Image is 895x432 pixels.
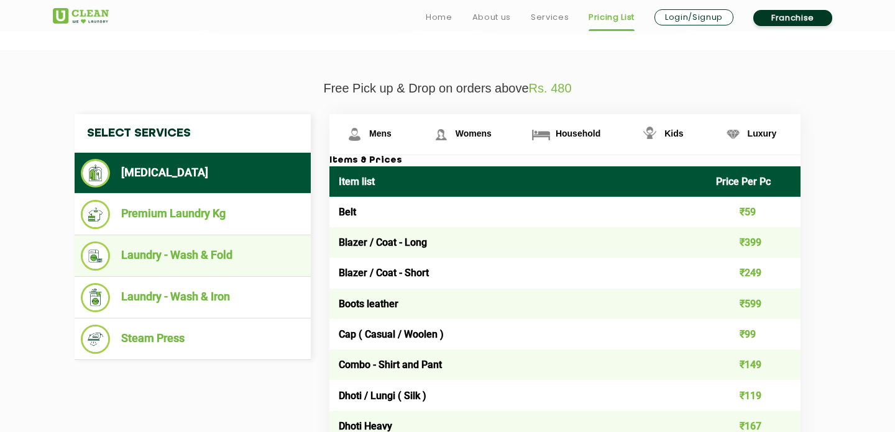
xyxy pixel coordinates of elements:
[589,10,635,25] a: Pricing List
[81,241,305,271] li: Laundry - Wash & Fold
[53,81,842,96] p: Free Pick up & Drop on orders above
[329,197,707,227] td: Belt
[748,128,777,138] span: Luxury
[707,380,801,410] td: ₹119
[81,159,110,187] img: Dry Cleaning
[329,155,801,166] h3: Items & Prices
[81,200,110,229] img: Premium Laundry Kg
[329,166,707,197] th: Item list
[329,349,707,380] td: Combo - Shirt and Pant
[556,128,600,138] span: Household
[81,200,305,229] li: Premium Laundry Kg
[707,319,801,349] td: ₹99
[81,241,110,271] img: Laundry - Wash & Fold
[329,319,707,349] td: Cap ( Casual / Woolen )
[426,10,452,25] a: Home
[430,124,452,145] img: Womens
[81,159,305,187] li: [MEDICAL_DATA]
[707,349,801,380] td: ₹149
[81,283,110,312] img: Laundry - Wash & Iron
[472,10,511,25] a: About us
[329,227,707,258] td: Blazer / Coat - Long
[81,325,110,354] img: Steam Press
[753,10,832,26] a: Franchise
[329,289,707,319] td: Boots leather
[531,10,569,25] a: Services
[75,114,311,153] h4: Select Services
[707,197,801,227] td: ₹59
[344,124,365,145] img: Mens
[707,166,801,197] th: Price Per Pc
[456,128,492,138] span: Womens
[707,258,801,288] td: ₹249
[722,124,744,145] img: Luxury
[529,81,572,95] span: Rs. 480
[707,289,801,319] td: ₹599
[329,258,707,288] td: Blazer / Coat - Short
[707,227,801,258] td: ₹399
[81,325,305,354] li: Steam Press
[53,8,109,24] img: UClean Laundry and Dry Cleaning
[369,128,392,138] span: Mens
[664,128,683,138] span: Kids
[329,380,707,410] td: Dhoti / Lungi ( Silk )
[530,124,552,145] img: Household
[654,9,733,25] a: Login/Signup
[639,124,661,145] img: Kids
[81,283,305,312] li: Laundry - Wash & Iron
